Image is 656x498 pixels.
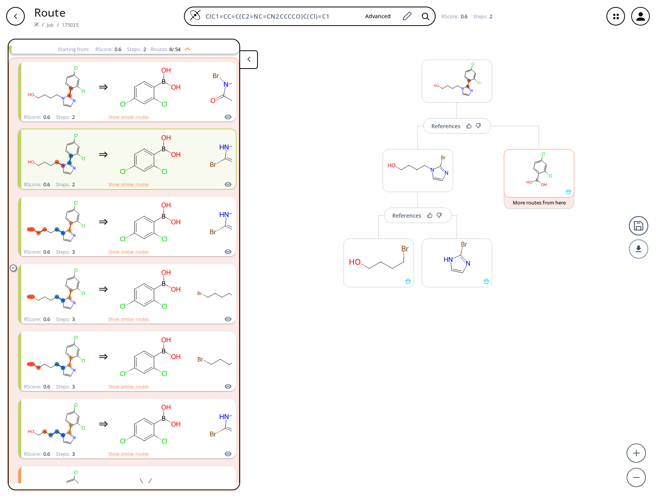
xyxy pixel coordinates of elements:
[57,21,59,29] li: /
[42,21,44,29] li: /
[58,47,89,52] div: Starting from:
[116,131,185,179] svg: OB(O)c1ccc(Cl)cc1Cl
[344,239,414,278] svg: OCCCCBr
[473,14,492,19] div: Steps :
[34,22,39,27] img: Spaya logo
[56,249,75,254] div: Steps :
[423,118,491,134] button: References
[116,63,185,112] svg: OB(O)c1ccc(Cl)cc1Cl
[24,115,50,120] div: RScore :
[193,333,263,381] svg: COC(=O)CCCBr
[56,182,75,187] div: Steps :
[108,316,149,323] button: Show similar routes
[193,63,263,112] svg: O=C1CCC(=O)N1Br
[504,149,574,189] svg: OB(O)c1ccc(Cl)cc1Cl
[21,265,91,314] svg: OCCCCn1ccnc1-c1ccc(Cl)cc1Cl
[359,9,397,24] button: Advanced
[42,113,50,120] span: 0.6
[504,192,574,209] button: More routes from here
[71,248,75,255] span: 3
[24,182,50,187] div: RScore :
[193,198,263,246] svg: Brc1ncc[nH]1
[71,113,75,120] span: 2
[108,181,149,188] button: Show similar routes
[180,45,191,51] img: Up
[71,316,75,323] span: 3
[56,317,75,322] div: Steps :
[24,249,50,254] div: RScore :
[24,452,50,457] div: RScore :
[42,248,50,255] span: 0.6
[71,181,75,188] span: 2
[42,316,50,323] span: 0.6
[384,208,452,223] button: References
[201,12,359,20] input: Enter SMILES
[116,198,185,246] svg: OB(O)c1ccc(Cl)cc1Cl
[21,333,91,381] svg: OCCCCn1ccnc1-c1ccc(Cl)cc1Cl
[431,124,460,129] div: References
[193,131,263,179] svg: Brc1ncc[nH]1
[21,400,91,448] svg: OCCCCn1ccnc1-c1ccc(Cl)cc1Cl
[127,47,146,52] div: Steps :
[422,239,492,278] svg: Brc1ncc[nH]1
[42,181,50,188] span: 0.6
[108,113,149,120] button: Show similar routes
[108,383,149,390] button: Show similar routes
[116,265,185,314] svg: OB(O)c1ccc(Cl)cc1Cl
[422,60,492,100] svg: OCCCCn1ccnc1-c1ccc(Cl)cc1Cl
[193,265,263,314] svg: BrCCCCOC1CCCCO1
[24,317,50,322] div: RScore :
[56,115,75,120] div: Steps :
[21,63,91,112] svg: OCCCCn1ccnc1-c1ccc(Cl)cc1Cl
[142,46,146,53] span: 2
[24,384,50,389] div: RScore :
[108,248,149,255] button: Show similar routes
[56,452,75,457] div: Steps :
[488,13,492,20] span: 2
[169,47,180,52] span: 8 / 54
[47,22,53,28] a: Job
[42,383,50,390] span: 0.6
[113,46,121,53] span: 0.6
[95,47,121,52] div: RScore :
[34,4,79,21] p: Route
[21,198,91,246] svg: OCCCCn1ccnc1-c1ccc(Cl)cc1Cl
[71,450,75,457] span: 3
[392,213,421,218] div: References
[116,333,185,381] svg: OB(O)c1ccc(Cl)cc1Cl
[383,149,453,189] svg: OCCCCn1ccnc1Br
[71,383,75,390] span: 3
[62,22,79,28] a: 175035
[21,131,91,179] svg: OCCCCn1ccnc1-c1ccc(Cl)cc1Cl
[108,450,149,457] button: Show similar routes
[42,450,50,457] span: 0.6
[441,14,467,19] div: RScore :
[189,9,201,21] img: Logo Spaya
[460,13,467,20] span: 0.6
[116,400,185,448] svg: OB(O)c1ccc(Cl)cc1Cl
[56,384,75,389] div: Steps :
[151,47,191,52] div: Routes:
[193,400,263,448] svg: Brc1ncc[nH]1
